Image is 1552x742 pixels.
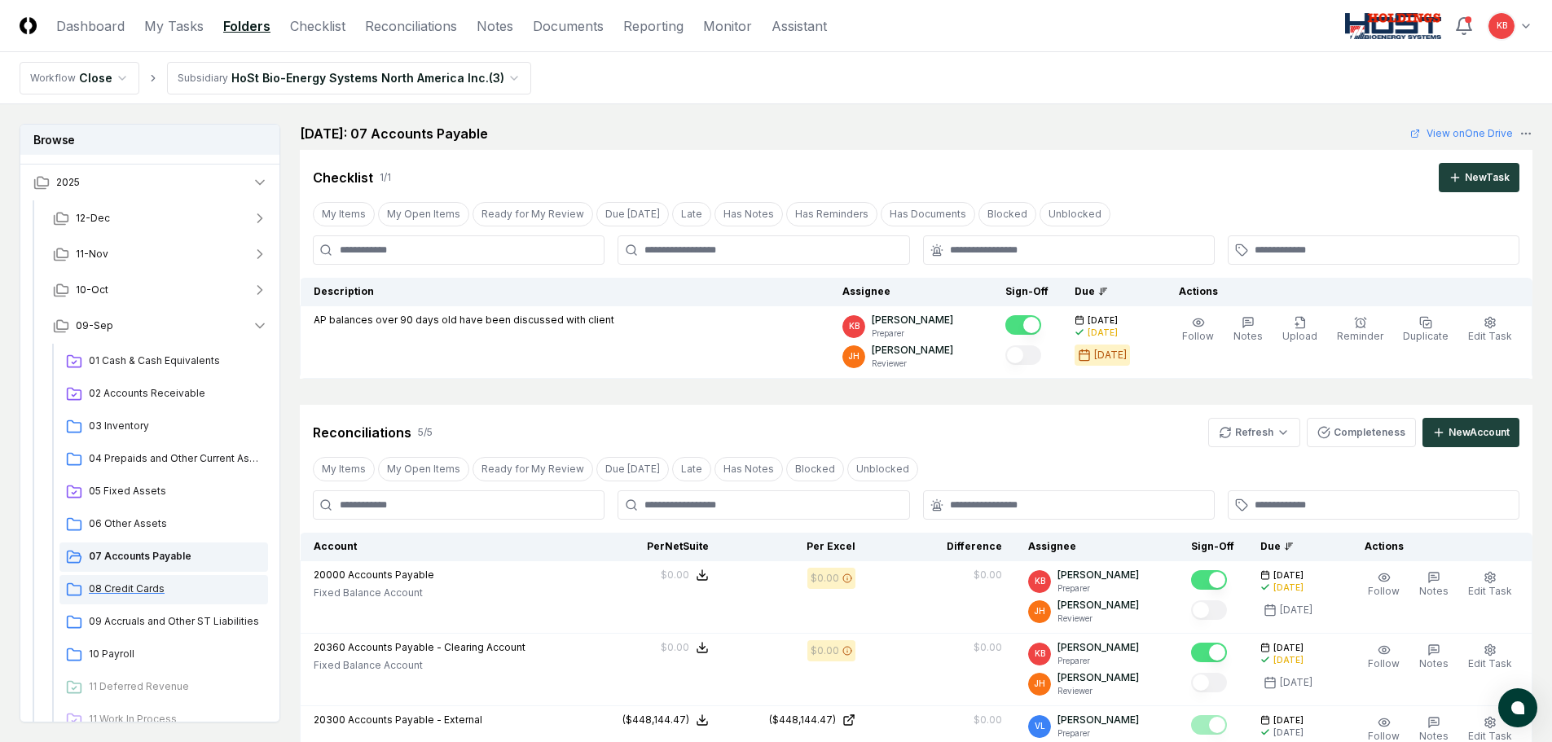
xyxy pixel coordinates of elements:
span: Edit Task [1468,657,1512,670]
div: [DATE] [1088,327,1118,339]
button: Notes [1416,640,1452,674]
button: Follow [1179,313,1217,347]
p: [PERSON_NAME] [1057,640,1139,655]
button: 10-Oct [40,272,281,308]
button: Mark complete [1191,600,1227,620]
p: Fixed Balance Account [314,586,434,600]
p: Reviewer [1057,612,1139,625]
span: 09 Accruals and Other ST Liabilities [89,614,262,629]
div: $0.00 [974,640,1002,655]
button: Ready for My Review [473,202,593,226]
div: [DATE] [1280,603,1312,617]
button: Follow [1365,568,1403,602]
button: My Items [313,457,375,481]
p: Reviewer [872,358,953,370]
div: $0.00 [811,643,839,658]
span: 09-Sep [76,318,113,333]
button: Unblocked [847,457,918,481]
span: Notes [1419,730,1449,742]
span: [DATE] [1273,714,1304,727]
button: Follow [1365,640,1403,674]
span: Notes [1419,657,1449,670]
span: Edit Task [1468,585,1512,597]
span: 05 Fixed Assets [89,484,262,498]
button: Late [672,457,711,481]
div: New Task [1465,170,1510,185]
button: Has Documents [881,202,975,226]
a: View onOne Drive [1410,126,1513,141]
div: Subsidiary [178,71,228,86]
a: My Tasks [144,16,204,36]
span: 04 Prepaids and Other Current Assets [89,451,262,466]
a: 01 Cash & Cash Equivalents [59,347,268,376]
a: 09 Accruals and Other ST Liabilities [59,608,268,637]
span: Upload [1282,330,1317,342]
button: Due Today [596,202,669,226]
button: $0.00 [661,568,709,582]
button: Reminder [1334,313,1387,347]
button: Notes [1230,313,1266,347]
div: [DATE] [1280,675,1312,690]
a: Assistant [772,16,827,36]
span: Follow [1182,330,1214,342]
button: Mark complete [1005,315,1041,335]
a: Reporting [623,16,684,36]
h2: [DATE]: 07 Accounts Payable [300,124,488,143]
span: 10 Payroll [89,647,262,661]
button: 11-Nov [40,236,281,272]
button: ($448,144.47) [622,713,709,727]
span: 06 Other Assets [89,516,262,531]
button: NewTask [1439,163,1519,192]
span: [DATE] [1088,314,1118,327]
span: KB [1035,648,1045,660]
span: 20000 [314,569,345,581]
button: Duplicate [1400,313,1452,347]
span: KB [1497,20,1507,32]
span: Edit Task [1468,330,1512,342]
span: [DATE] [1273,569,1304,582]
th: Sign-Off [1178,533,1247,561]
span: 02 Accounts Receivable [89,386,262,401]
span: 01 Cash & Cash Equivalents [89,353,262,368]
div: [DATE] [1094,348,1127,362]
button: Refresh [1208,418,1300,447]
button: Mark complete [1191,715,1227,735]
button: Edit Task [1465,313,1515,347]
div: Account [314,539,563,554]
p: Preparer [1057,727,1139,740]
th: Difference [868,533,1015,561]
span: 11 Deferred Revenue [89,679,262,694]
th: Sign-Off [992,278,1062,306]
span: 10-Oct [76,283,108,297]
img: Logo [20,17,37,34]
span: 11 Work In Process [89,712,262,727]
th: Description [301,278,830,306]
p: [PERSON_NAME] [1057,598,1139,612]
button: 12-Dec [40,200,281,236]
a: Folders [223,16,270,36]
span: Reminder [1337,330,1383,342]
div: Due [1075,284,1140,299]
span: JH [848,350,860,362]
span: Follow [1368,585,1400,597]
a: 03 Inventory [59,412,268,441]
a: 10 Payroll [59,640,268,670]
p: [PERSON_NAME] [1057,670,1139,685]
a: 02 Accounts Receivable [59,380,268,409]
button: Blocked [978,202,1036,226]
span: VL [1035,720,1045,732]
img: Host NA Holdings logo [1345,13,1442,39]
button: Edit Task [1465,568,1515,602]
div: Due [1260,539,1326,554]
th: Assignee [829,278,992,306]
p: [PERSON_NAME] [872,313,953,327]
button: Mark complete [1191,643,1227,662]
p: [PERSON_NAME] [872,343,953,358]
button: Has Reminders [786,202,877,226]
a: ($448,144.47) [735,713,855,727]
button: Has Notes [714,457,783,481]
nav: breadcrumb [20,62,531,94]
th: Assignee [1015,533,1178,561]
a: 08 Credit Cards [59,575,268,604]
p: Reviewer [1057,685,1139,697]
